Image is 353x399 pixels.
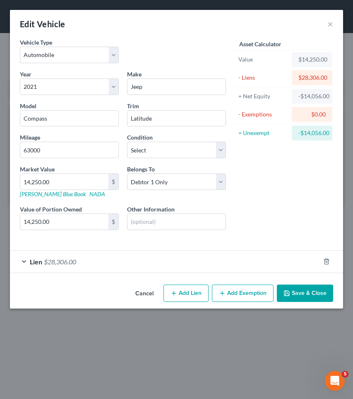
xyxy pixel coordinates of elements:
span: Make [127,71,142,78]
label: Trim [127,102,139,110]
button: × [327,19,333,29]
label: Value of Portion Owned [20,205,82,214]
span: Lien [30,258,42,266]
div: $0.00 [298,110,326,119]
div: $14,250.00 [298,55,326,64]
label: Condition [127,133,153,142]
label: Market Value [20,165,55,173]
div: $28,306.00 [298,74,326,82]
div: Edit Vehicle [20,18,65,30]
button: Save & Close [277,285,333,302]
span: $28,306.00 [44,258,76,266]
button: Add Lien [163,285,209,302]
label: Mileage [20,133,40,142]
input: 0.00 [20,174,108,190]
div: -$14,056.00 [298,129,326,137]
label: Vehicle Type [20,38,52,47]
input: ex. Altima [20,111,118,126]
div: Value [238,55,288,64]
label: Model [20,102,36,110]
label: Asset Calculator [239,40,281,48]
button: Add Exemption [212,285,274,302]
span: 5 [342,371,348,378]
input: -- [20,142,118,158]
div: - Exemptions [238,110,288,119]
input: ex. Nissan [127,79,226,95]
span: Belongs To [127,166,155,173]
input: ex. LS, LT, etc [127,111,226,126]
div: $ [108,174,118,190]
label: Other Information [127,205,175,214]
div: = Unexempt [238,129,288,137]
div: = Net Equity [238,92,288,100]
iframe: Intercom live chat [325,371,345,391]
div: $ [108,214,118,230]
button: Cancel [129,285,160,302]
a: NADA [89,190,105,197]
input: (optional) [127,214,226,230]
input: 0.00 [20,214,108,230]
label: Year [20,70,31,78]
div: - Liens [238,74,288,82]
a: [PERSON_NAME] Blue Book [20,190,86,197]
div: -$14,056.00 [298,92,326,100]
